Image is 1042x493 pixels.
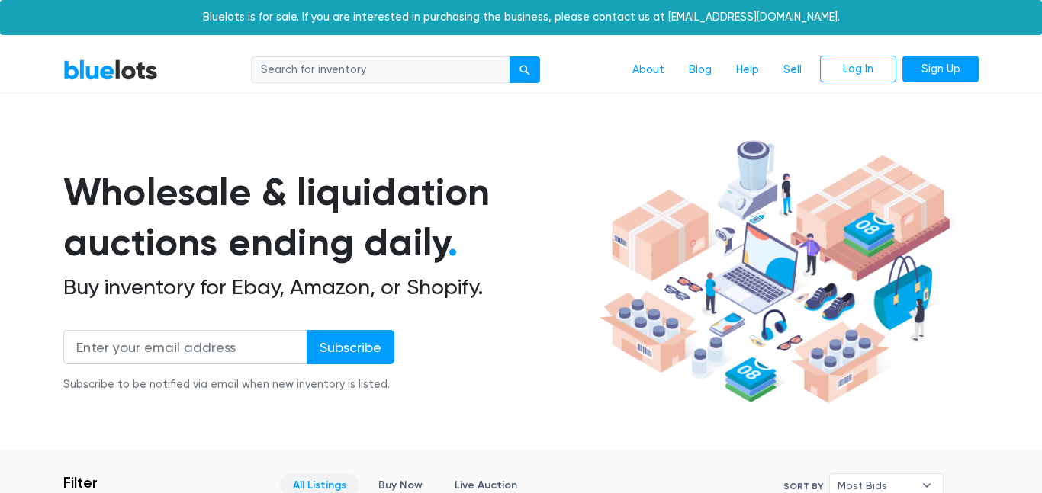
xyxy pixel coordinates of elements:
[63,59,158,81] a: BlueLots
[63,167,594,268] h1: Wholesale & liquidation auctions ending daily
[820,56,896,83] a: Log In
[307,330,394,364] input: Subscribe
[63,274,594,300] h2: Buy inventory for Ebay, Amazon, or Shopify.
[251,56,510,84] input: Search for inventory
[63,473,98,491] h3: Filter
[677,56,724,85] a: Blog
[63,376,394,393] div: Subscribe to be notified via email when new inventory is listed.
[902,56,979,83] a: Sign Up
[724,56,771,85] a: Help
[771,56,814,85] a: Sell
[594,133,956,411] img: hero-ee84e7d0318cb26816c560f6b4441b76977f77a177738b4e94f68c95b2b83dbb.png
[448,219,458,265] span: .
[620,56,677,85] a: About
[63,330,307,364] input: Enter your email address
[783,479,823,493] label: Sort By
